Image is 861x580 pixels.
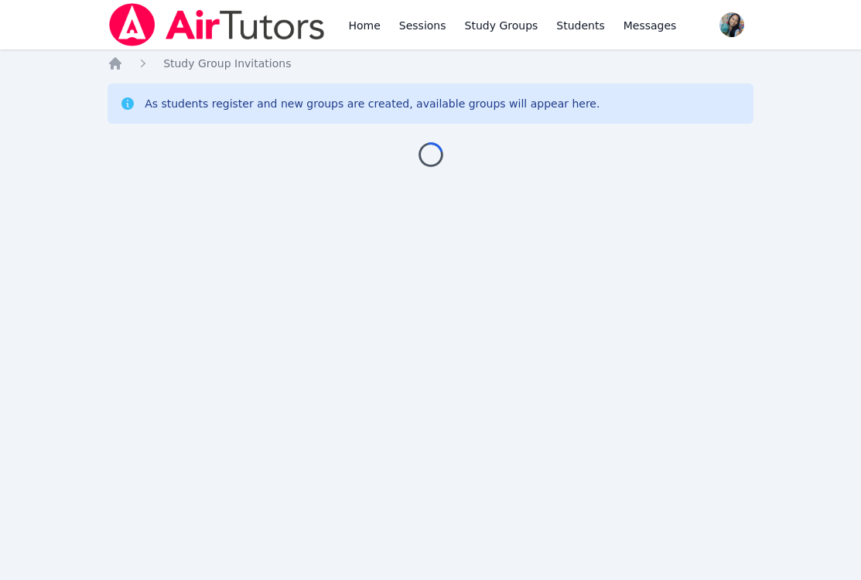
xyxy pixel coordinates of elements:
[163,57,291,70] span: Study Group Invitations
[163,56,291,71] a: Study Group Invitations
[145,96,600,111] div: As students register and new groups are created, available groups will appear here.
[108,56,753,71] nav: Breadcrumb
[624,18,677,33] span: Messages
[108,3,326,46] img: Air Tutors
